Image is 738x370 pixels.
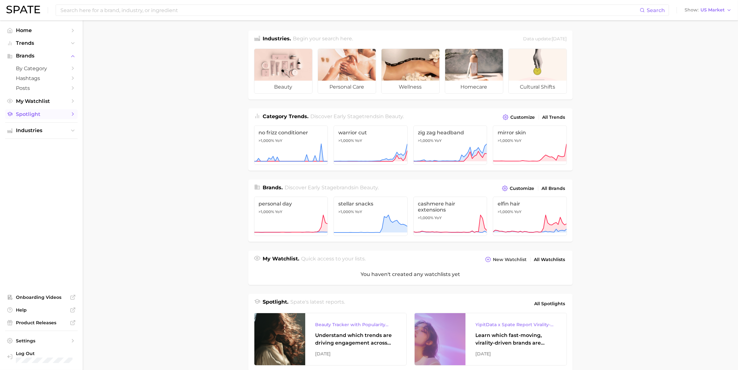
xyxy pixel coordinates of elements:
[511,115,535,120] span: Customize
[263,35,291,44] h1: Industries.
[254,313,407,366] a: Beauty Tracker with Popularity IndexUnderstand which trends are driving engagement across platfor...
[301,255,366,264] h2: Quick access to your lists.
[493,257,527,262] span: New Watchlist
[476,350,556,358] div: [DATE]
[5,293,78,302] a: Onboarding Videos
[418,201,483,213] span: cashmere hair extensions
[16,85,67,91] span: Posts
[5,349,78,365] a: Log out. Currently logged in with e-mail tatiana.serrato@wella.com.
[16,294,67,300] span: Onboarding Videos
[498,130,562,136] span: mirror skin
[5,83,78,93] a: Posts
[418,215,434,220] span: >1,000%
[16,53,67,59] span: Brands
[248,264,573,285] div: You haven't created any watchlists yet
[5,64,78,73] a: by Category
[16,40,67,46] span: Trends
[382,81,439,93] span: wellness
[533,255,567,264] a: All Watchlists
[60,5,640,16] input: Search here for a brand, industry, or ingredient
[355,138,362,143] span: YoY
[5,38,78,48] button: Trends
[5,73,78,83] a: Hashtags
[533,298,567,309] a: All Spotlights
[275,138,283,143] span: YoY
[435,215,442,220] span: YoY
[338,138,354,143] span: >1,000%
[360,185,378,191] span: beauty
[493,197,567,236] a: elfin hair>1,000% YoY
[338,201,403,207] span: stellar snacks
[541,113,567,122] a: All Trends
[484,255,528,264] button: New Watchlist
[534,257,565,262] span: All Watchlists
[385,113,403,119] span: beauty
[16,307,67,313] span: Help
[683,6,733,14] button: ShowUS Market
[254,197,328,236] a: personal day>1,000% YoY
[501,113,536,122] button: Customize
[315,332,396,347] div: Understand which trends are driving engagement across platforms in the skin, hair, makeup, and fr...
[254,81,312,93] span: beauty
[445,81,503,93] span: homecare
[542,115,565,120] span: All Trends
[540,184,567,193] a: All Brands
[259,209,274,214] span: >1,000%
[263,185,283,191] span: Brands .
[16,27,67,33] span: Home
[498,138,513,143] span: >1,000%
[5,25,78,35] a: Home
[338,209,354,214] span: >1,000%
[5,96,78,106] a: My Watchlist
[318,49,376,94] a: personal care
[6,6,40,13] img: SPATE
[259,201,323,207] span: personal day
[493,125,567,165] a: mirror skin>1,000% YoY
[254,125,328,165] a: no frizz conditioner>1,000% YoY
[263,255,300,264] h1: My Watchlist.
[514,138,521,143] span: YoY
[16,320,67,326] span: Product Releases
[498,209,513,214] span: >1,000%
[315,321,396,328] div: Beauty Tracker with Popularity Index
[16,351,75,356] span: Log Out
[315,350,396,358] div: [DATE]
[318,81,376,93] span: personal care
[338,130,403,136] span: warrior cut
[476,321,556,328] div: YipitData x Spate Report Virality-Driven Brands Are Taking a Slice of the Beauty Pie
[16,98,67,104] span: My Watchlist
[285,185,379,191] span: Discover Early Stage brands in .
[542,186,565,191] span: All Brands
[290,298,345,309] h2: Spate's latest reports.
[418,138,434,143] span: >1,000%
[413,125,487,165] a: zig zag headband>1,000% YoY
[355,209,362,214] span: YoY
[381,49,440,94] a: wellness
[510,186,535,191] span: Customize
[413,197,487,236] a: cashmere hair extensions>1,000% YoY
[263,298,289,309] h1: Spotlight.
[5,336,78,346] a: Settings
[310,113,404,119] span: Discover Early Stage trends in .
[259,138,274,143] span: >1,000%
[498,201,562,207] span: elfin hair
[508,49,567,94] a: cultural shifts
[293,35,353,44] h2: Begin your search here.
[418,130,483,136] span: zig zag headband
[647,7,665,13] span: Search
[16,65,67,71] span: by Category
[414,313,567,366] a: YipitData x Spate Report Virality-Driven Brands Are Taking a Slice of the Beauty PieLearn which f...
[16,75,67,81] span: Hashtags
[275,209,283,214] span: YoY
[514,209,521,214] span: YoY
[263,113,309,119] span: Category Trends .
[254,49,313,94] a: beauty
[435,138,442,143] span: YoY
[445,49,503,94] a: homecare
[509,81,567,93] span: cultural shifts
[334,197,408,236] a: stellar snacks>1,000% YoY
[16,111,67,117] span: Spotlight
[259,130,323,136] span: no frizz conditioner
[16,128,67,133] span: Industries
[334,125,408,165] a: warrior cut>1,000% YoY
